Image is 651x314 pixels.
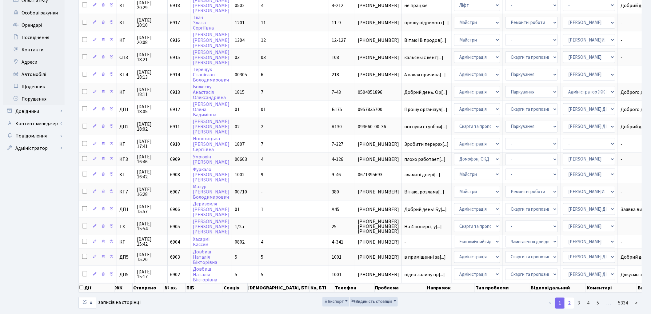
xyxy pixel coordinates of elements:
[170,2,180,9] span: 6918
[114,283,133,292] th: ЖК
[332,141,343,148] span: 7-327
[137,70,165,80] span: [DATE] 18:13
[404,123,447,130] span: погнули стувбчи[...]
[555,298,565,309] a: 1
[137,154,165,164] span: [DATE] 16:46
[404,171,440,178] span: зламані двері[...]
[261,106,266,113] span: 01
[170,71,180,78] span: 6914
[332,19,341,26] span: 11-9
[170,54,180,61] span: 6915
[223,283,248,292] th: Секція
[3,105,65,117] a: Довідники
[404,106,447,113] span: Прошу організув[...]
[358,142,399,147] span: [PHONE_NUMBER]
[119,240,132,244] span: КТ
[565,298,574,309] a: 2
[3,130,65,142] a: Повідомлення
[3,93,65,105] a: Порушення
[584,298,593,309] a: 4
[137,204,165,214] span: [DATE] 15:57
[235,89,245,96] span: 1815
[404,89,447,96] span: Добрий день. Ор[...]
[351,299,393,305] span: Видимість стовпців
[574,298,584,309] a: 3
[358,3,399,8] span: [PHONE_NUMBER]
[404,240,449,244] span: -
[119,207,132,212] span: ДП1
[235,2,245,9] span: 0502
[261,123,263,130] span: 2
[332,123,342,130] span: А130
[119,124,132,129] span: ДП2
[193,218,230,235] a: [PERSON_NAME][PERSON_NAME][PERSON_NAME]
[358,124,399,129] span: 093660-00-36
[78,297,96,309] select: записів на сторінці
[235,123,240,130] span: 02
[193,236,210,248] a: ХасарміКассем
[170,37,180,44] span: 6916
[3,68,65,81] a: Автомобілі
[358,157,399,162] span: [PHONE_NUMBER]
[78,297,141,309] label: записів на сторінці
[404,141,449,148] span: Зробити перерах[...]
[358,107,399,112] span: 0957835700
[530,283,586,292] th: Відповідальний
[404,37,446,44] span: Вітаю! В продов[...]
[119,72,132,77] span: КТ4
[119,3,132,8] span: КТ
[332,54,339,61] span: 108
[193,153,230,165] a: Умрюхін[PERSON_NAME]
[193,183,230,201] a: Мазур[PERSON_NAME]Володимирович
[137,237,165,247] span: [DATE] 15:42
[310,283,334,292] th: Кв, БТІ
[193,49,230,66] a: [PERSON_NAME][PERSON_NAME][PERSON_NAME]
[137,87,165,97] span: [DATE] 18:11
[119,157,132,162] span: КТ3
[404,19,449,26] span: прошу відремонт[...]
[261,141,263,148] span: 7
[235,19,245,26] span: 1201
[404,54,443,61] span: кальяны с кент[...]
[193,118,230,135] a: [PERSON_NAME][PERSON_NAME][PERSON_NAME]
[193,136,230,153] a: Новохацька[PERSON_NAME]Сергіївна
[137,139,165,149] span: [DATE] 17:41
[170,156,180,163] span: 6909
[119,142,132,147] span: КТ
[235,206,240,213] span: 01
[137,104,165,114] span: [DATE] 18:05
[426,283,475,292] th: Напрямок
[137,252,165,262] span: [DATE] 15:20
[261,223,263,230] span: -
[261,71,263,78] span: 6
[235,223,244,230] span: 1/2а
[632,298,642,309] a: >
[332,106,342,113] span: Б175
[358,20,399,25] span: [PHONE_NUMBER]
[332,206,339,213] span: А45
[261,54,266,61] span: 03
[164,283,186,292] th: № вх.
[404,71,446,78] span: А какая причина[...]
[358,207,399,212] span: [PHONE_NUMBER]
[261,156,263,163] span: 4
[170,271,180,278] span: 6902
[375,283,426,292] th: Проблема
[3,142,65,154] a: Адміністратор
[261,254,263,260] span: 5
[358,272,399,277] span: [PHONE_NUMBER]
[193,201,230,218] a: Дериземля[PERSON_NAME][PERSON_NAME]
[404,189,444,195] span: Вітаю, розлама[...]
[358,240,399,244] span: [PHONE_NUMBER]
[475,283,530,292] th: Тип проблеми
[119,172,132,177] span: КТ
[3,56,65,68] a: Адреси
[358,90,399,95] span: 0504051896
[350,297,398,307] button: Видимість стовпців
[332,239,343,245] span: 4-341
[334,283,375,292] th: Телефон
[119,55,132,60] span: СП3
[170,223,180,230] span: 6905
[261,206,263,213] span: 1
[186,283,223,292] th: ПІБ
